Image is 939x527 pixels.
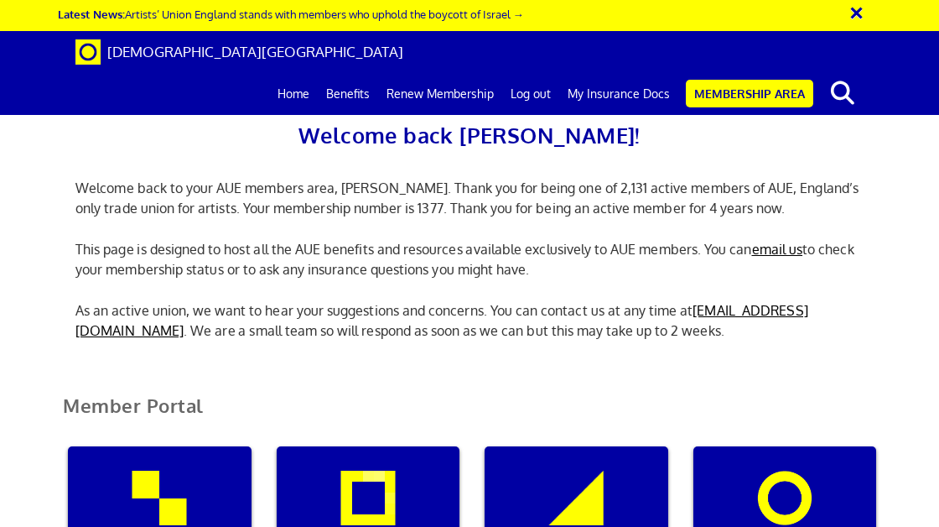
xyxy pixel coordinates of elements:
[58,7,125,21] strong: Latest News:
[63,117,876,153] h2: Welcome back [PERSON_NAME]!
[318,73,378,115] a: Benefits
[63,300,876,341] p: As an active union, we want to hear your suggestions and concerns. You can contact us at any time...
[63,239,876,279] p: This page is designed to host all the AUE benefits and resources available exclusively to AUE mem...
[63,178,876,218] p: Welcome back to your AUE members area, [PERSON_NAME]. Thank you for being one of 2,131 active mem...
[817,76,868,111] button: search
[63,31,416,73] a: Brand [DEMOGRAPHIC_DATA][GEOGRAPHIC_DATA]
[378,73,502,115] a: Renew Membership
[686,80,813,107] a: Membership Area
[75,302,808,339] a: [EMAIL_ADDRESS][DOMAIN_NAME]
[269,73,318,115] a: Home
[559,73,678,115] a: My Insurance Docs
[107,43,403,60] span: [DEMOGRAPHIC_DATA][GEOGRAPHIC_DATA]
[752,241,803,258] a: email us
[502,73,559,115] a: Log out
[58,7,524,21] a: Latest News:Artists’ Union England stands with members who uphold the boycott of Israel →
[50,395,889,436] h2: Member Portal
